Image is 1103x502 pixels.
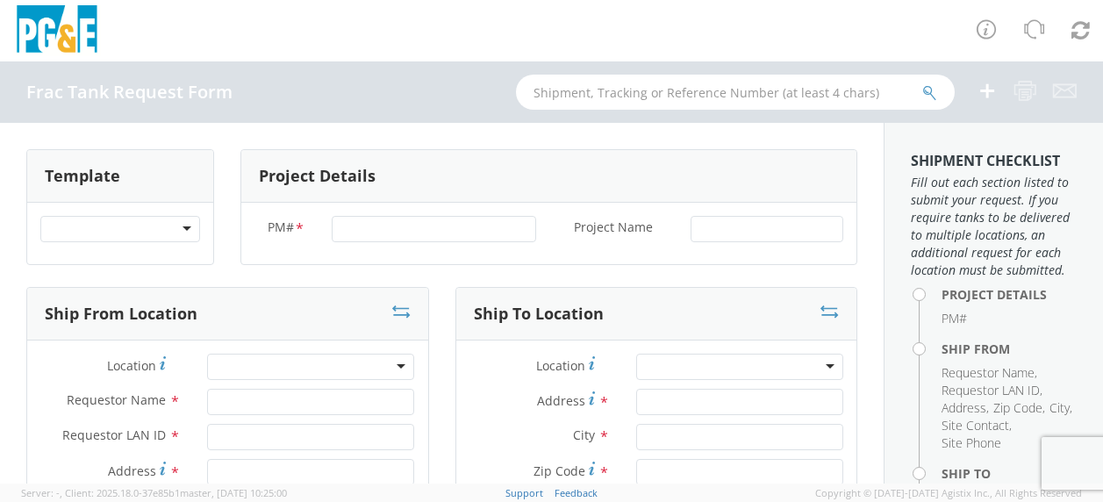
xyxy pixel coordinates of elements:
[180,486,287,499] span: master, [DATE] 10:25:00
[911,154,1077,169] h3: Shipment Checklist
[107,357,156,374] span: Location
[26,82,233,102] h4: Frac Tank Request Form
[993,399,1045,417] li: ,
[993,399,1042,416] span: Zip Code
[942,399,989,417] li: ,
[942,382,1042,399] li: ,
[536,357,585,374] span: Location
[67,391,166,408] span: Requestor Name
[574,219,653,239] span: Project Name
[911,174,1077,279] span: Fill out each section listed to submit your request. If you require tanks to be delivered to mult...
[516,75,955,110] input: Shipment, Tracking or Reference Number (at least 4 chars)
[942,399,986,416] span: Address
[268,219,294,239] span: PM#
[13,5,101,57] img: pge-logo-06675f144f4cfa6a6814.png
[21,486,62,499] span: Server: -
[474,305,604,323] h3: Ship To Location
[534,463,585,479] span: Zip Code
[942,310,967,326] span: PM#
[942,434,1001,451] span: Site Phone
[942,342,1077,355] h4: Ship From
[505,486,543,499] a: Support
[62,427,166,443] span: Requestor LAN ID
[65,486,287,499] span: Client: 2025.18.0-37e85b1
[537,392,585,409] span: Address
[573,427,595,443] span: City
[555,486,598,499] a: Feedback
[942,467,1077,480] h4: Ship To
[942,288,1077,301] h4: Project Details
[942,382,1040,398] span: Requestor LAN ID
[108,463,156,479] span: Address
[815,486,1082,500] span: Copyright © [DATE]-[DATE] Agistix Inc., All Rights Reserved
[1049,399,1070,416] span: City
[259,168,376,185] h3: Project Details
[942,364,1035,381] span: Requestor Name
[45,168,120,185] h3: Template
[60,486,62,499] span: ,
[45,305,197,323] h3: Ship From Location
[942,417,1012,434] li: ,
[1049,399,1072,417] li: ,
[942,364,1037,382] li: ,
[942,417,1009,434] span: Site Contact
